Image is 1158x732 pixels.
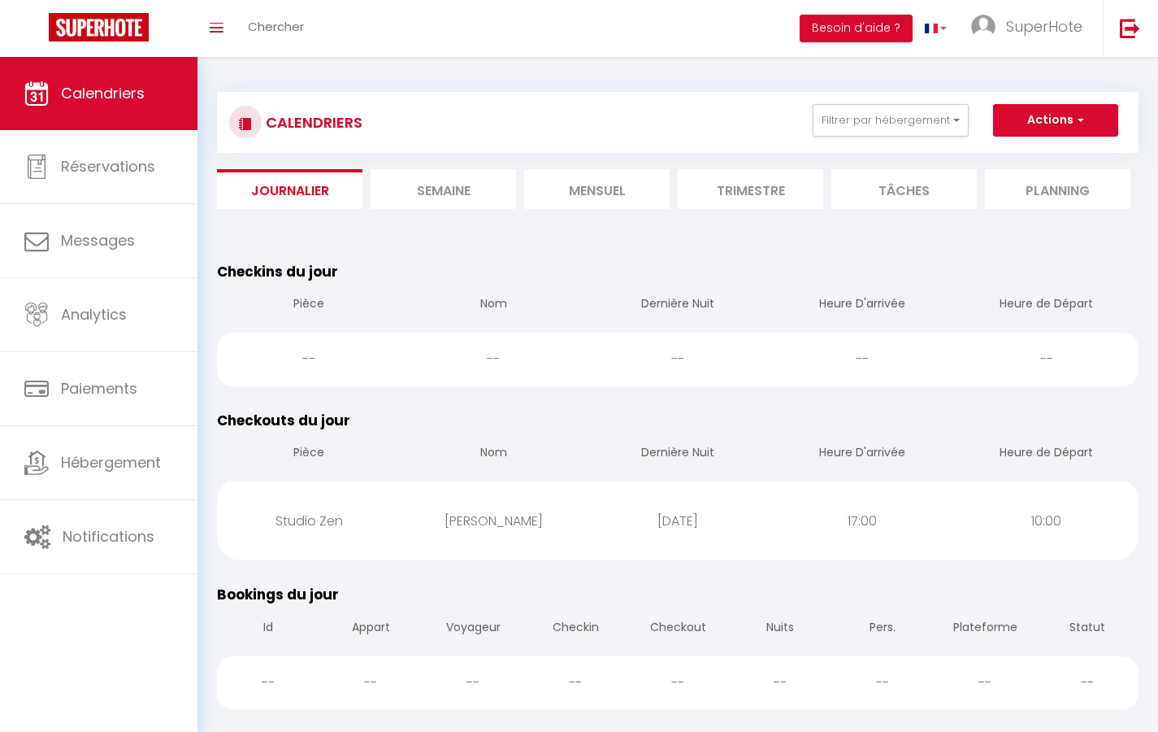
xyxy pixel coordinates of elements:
[61,230,135,251] span: Messages
[800,15,913,42] button: Besoin d'aide ?
[217,495,401,547] div: Studio Zen
[586,495,770,547] div: [DATE]
[61,378,137,399] span: Paiements
[954,495,1138,547] div: 10:00
[934,656,1036,709] div: --
[401,431,586,477] th: Nom
[770,495,954,547] div: 17:00
[63,526,154,547] span: Notifications
[61,83,145,103] span: Calendriers
[627,606,729,652] th: Checkout
[1006,16,1082,37] span: SuperHote
[1036,606,1138,652] th: Statut
[524,606,627,652] th: Checkin
[61,304,127,325] span: Analytics
[954,282,1138,329] th: Heure de Départ
[813,104,969,137] button: Filtrer par hébergement
[371,169,516,209] li: Semaine
[401,495,586,547] div: [PERSON_NAME]
[627,656,729,709] div: --
[262,104,362,141] h3: CALENDRIERS
[831,606,934,652] th: Pers.
[217,411,350,430] span: Checkouts du jour
[770,431,954,477] th: Heure D'arrivée
[831,169,977,209] li: Tâches
[1036,656,1138,709] div: --
[217,333,401,386] div: --
[729,606,831,652] th: Nuits
[770,333,954,386] div: --
[934,606,1036,652] th: Plateforme
[422,606,524,652] th: Voyageur
[1120,18,1140,38] img: logout
[319,606,422,652] th: Appart
[13,7,62,55] button: Ouvrir le widget de chat LiveChat
[954,431,1138,477] th: Heure de Départ
[678,169,823,209] li: Trimestre
[985,169,1130,209] li: Planning
[422,656,524,709] div: --
[61,452,161,473] span: Hébergement
[401,333,586,386] div: --
[248,18,304,35] span: Chercher
[319,656,422,709] div: --
[524,656,627,709] div: --
[770,282,954,329] th: Heure D'arrivée
[993,104,1118,137] button: Actions
[217,169,362,209] li: Journalier
[831,656,934,709] div: --
[217,282,401,329] th: Pièce
[217,606,319,652] th: Id
[61,156,155,176] span: Réservations
[729,656,831,709] div: --
[217,431,401,477] th: Pièce
[401,282,586,329] th: Nom
[217,656,319,709] div: --
[49,13,149,41] img: Super Booking
[586,431,770,477] th: Dernière Nuit
[524,169,670,209] li: Mensuel
[586,333,770,386] div: --
[217,585,339,604] span: Bookings du jour
[586,282,770,329] th: Dernière Nuit
[217,262,338,281] span: Checkins du jour
[971,15,995,39] img: ...
[954,333,1138,386] div: --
